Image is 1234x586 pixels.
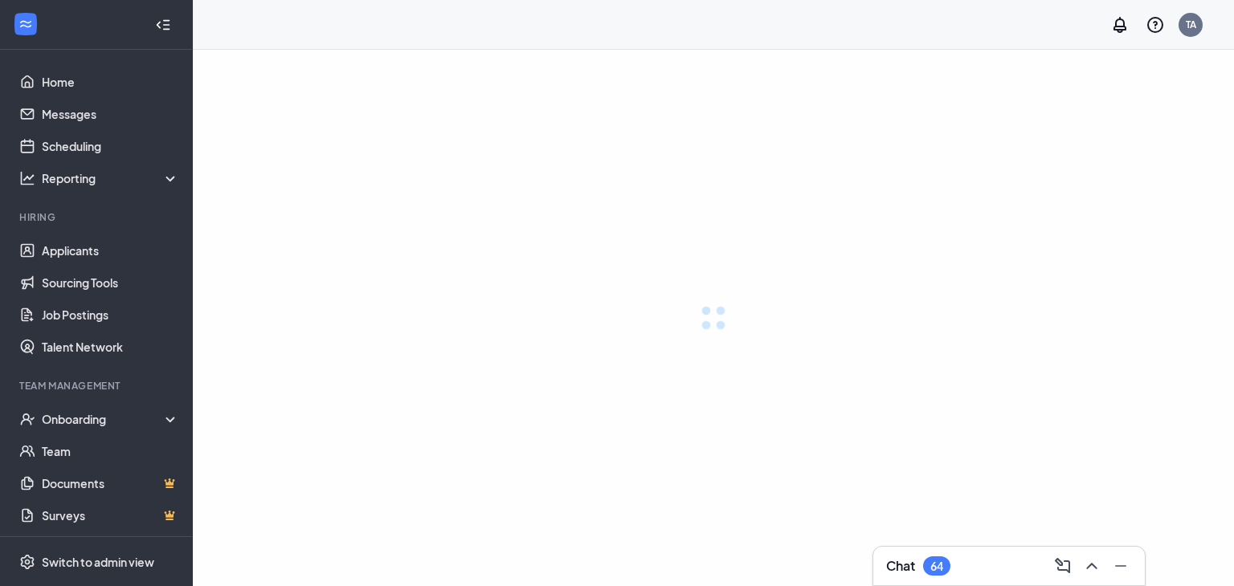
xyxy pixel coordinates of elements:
[1053,556,1073,576] svg: ComposeMessage
[42,299,179,331] a: Job Postings
[42,170,180,186] div: Reporting
[886,557,915,575] h3: Chat
[42,435,179,467] a: Team
[1082,556,1101,576] svg: ChevronUp
[42,267,179,299] a: Sourcing Tools
[19,170,35,186] svg: Analysis
[42,554,154,570] div: Switch to admin view
[19,411,35,427] svg: UserCheck
[42,411,180,427] div: Onboarding
[1077,553,1103,579] button: ChevronUp
[19,379,176,393] div: Team Management
[42,467,179,499] a: DocumentsCrown
[19,554,35,570] svg: Settings
[42,499,179,531] a: SurveysCrown
[155,17,171,33] svg: Collapse
[42,331,179,363] a: Talent Network
[42,234,179,267] a: Applicants
[1110,15,1130,35] svg: Notifications
[1048,553,1074,579] button: ComposeMessage
[42,130,179,162] a: Scheduling
[42,66,179,98] a: Home
[1186,18,1196,31] div: TA
[19,210,176,224] div: Hiring
[1111,556,1130,576] svg: Minimize
[930,560,943,573] div: 64
[18,16,34,32] svg: WorkstreamLogo
[42,98,179,130] a: Messages
[1146,15,1165,35] svg: QuestionInfo
[1106,553,1132,579] button: Minimize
